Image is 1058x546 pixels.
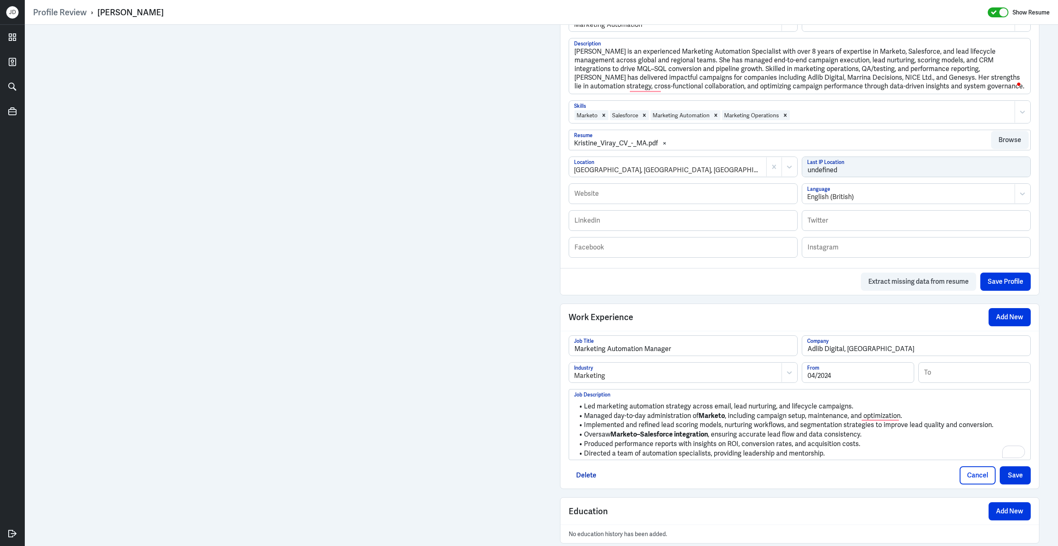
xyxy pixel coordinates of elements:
button: Cancel [960,466,996,484]
li: Implemented and refined lead scoring models, nurturing workflows, and segmentation strategies to ... [574,420,1025,430]
div: [PERSON_NAME] [98,7,164,18]
div: Kristine_Viray_CV_-_MA.pdf [574,138,658,148]
div: Remove Marketing Operations [781,110,790,120]
input: Instagram [802,237,1030,257]
input: To [919,363,1030,382]
div: SalesforceRemove Salesforce [609,109,650,121]
textarea: To enrich screen reader interactions, please activate Accessibility in Grammarly extension settings [569,38,1030,94]
input: Last IP Location [802,157,1030,177]
div: MarketoRemove Marketo [574,109,609,121]
input: Facebook [569,237,797,257]
button: Add New [989,502,1031,520]
button: Browse [991,131,1029,149]
div: Marketing Operations [722,110,781,120]
div: Marketing Automation [651,110,711,120]
div: Marketing OperationsRemove Marketing Operations [721,109,791,121]
p: No education history has been added. [569,529,1031,539]
button: Extract missing data from resume [861,273,976,291]
input: From [802,363,914,382]
div: To enrich screen reader interactions, please activate Accessibility in Grammarly extension settings [574,398,1025,458]
li: Oversaw , ensuring accurate lead flow and data consistency. [574,430,1025,439]
p: › [87,7,98,18]
div: Remove Salesforce [640,110,649,120]
strong: Marketo–Salesforce integration [610,430,708,439]
span: Education [569,505,608,518]
li: Managed day-to-day administration of , including campaign setup, maintenance, and optimization. [574,411,1025,421]
div: Remove Marketing Automation [711,110,720,120]
li: Produced performance reports with insights on ROI, conversion rates, and acquisition costs. [574,439,1025,449]
div: Remove Marketo [599,110,608,120]
label: Show Resume [1013,7,1050,18]
li: Led marketing automation strategy across email, lead nurturing, and lifecycle campaigns. [574,402,1025,411]
button: Save [1000,466,1031,484]
iframe: To enrich screen reader interactions, please activate Accessibility in Grammarly extension settings [43,33,523,538]
div: Salesforce [610,110,640,120]
div: Marketing AutomationRemove Marketing Automation [650,109,721,121]
div: J D [6,6,19,19]
input: Website [569,184,797,204]
input: Linkedin [569,211,797,230]
span: Work Experience [569,311,633,323]
strong: Marketo [698,411,725,420]
li: Directed a team of automation specialists, providing leadership and mentorship. [574,449,1025,458]
input: Twitter [802,211,1030,230]
button: Save Profile [980,273,1031,291]
button: Add New [989,308,1031,326]
input: Job Title [569,336,797,356]
input: Company [802,336,1030,356]
a: Profile Review [33,7,87,18]
button: Delete [569,466,604,484]
div: Marketo [574,110,599,120]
